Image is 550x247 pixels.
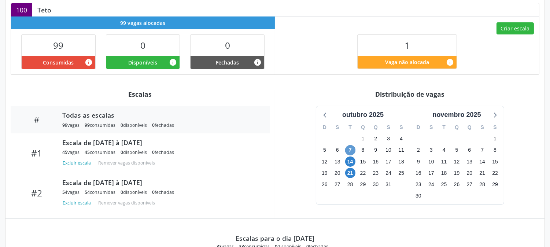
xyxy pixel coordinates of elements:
button: Criar escala [497,22,534,35]
span: sábado, 18 de outubro de 2025 [396,156,406,167]
div: Escalas para o dia [DATE] [236,234,314,242]
span: 0 [121,122,123,128]
i: Vagas alocadas e sem marcações associadas [169,58,177,66]
div: T [438,122,450,133]
span: 0 [225,39,230,51]
span: terça-feira, 11 de novembro de 2025 [439,156,449,167]
button: Excluir escala [62,158,94,168]
div: fechadas [152,189,174,195]
span: Vaga não alocada [385,58,429,66]
div: novembro 2025 [429,110,484,120]
span: domingo, 26 de outubro de 2025 [320,179,330,189]
i: Vagas alocadas que possuem marcações associadas [85,58,93,66]
span: Disponíveis [128,59,157,66]
div: D [412,122,425,133]
div: vagas [62,122,80,128]
span: 54 [62,189,67,195]
div: Todas as escalas [62,111,259,119]
span: quinta-feira, 20 de novembro de 2025 [464,168,475,178]
div: Teto [32,6,56,14]
span: 0 [140,39,145,51]
div: 99 vagas alocadas [11,16,275,29]
span: terça-feira, 7 de outubro de 2025 [345,145,355,155]
span: 0 [152,122,155,128]
div: D [318,122,331,133]
span: Consumidas [43,59,74,66]
span: terça-feira, 28 de outubro de 2025 [345,179,355,189]
span: quarta-feira, 5 de novembro de 2025 [451,145,462,155]
span: quinta-feira, 23 de outubro de 2025 [370,168,381,178]
span: quinta-feira, 27 de novembro de 2025 [464,179,475,189]
div: fechadas [152,122,174,128]
i: Quantidade de vagas restantes do teto de vagas [446,58,454,66]
div: vagas [62,149,80,155]
span: quinta-feira, 9 de outubro de 2025 [370,145,381,155]
span: domingo, 5 de outubro de 2025 [320,145,330,155]
div: consumidas [85,189,115,195]
div: Escalas [11,90,270,98]
span: sábado, 1 de novembro de 2025 [490,134,500,144]
div: disponíveis [121,189,147,195]
span: segunda-feira, 17 de novembro de 2025 [426,168,436,178]
div: disponíveis [121,122,147,128]
div: Escala de [DATE] à [DATE] [62,139,259,147]
span: quarta-feira, 1 de outubro de 2025 [358,134,368,144]
span: sábado, 15 de novembro de 2025 [490,156,500,167]
span: sábado, 22 de novembro de 2025 [490,168,500,178]
div: S [425,122,438,133]
div: 100 [11,3,32,16]
button: Excluir escala [62,198,94,208]
div: fechadas [152,149,174,155]
div: vagas [62,189,80,195]
span: sexta-feira, 10 de outubro de 2025 [383,145,394,155]
div: #2 [16,188,57,198]
span: 54 [85,189,90,195]
span: quarta-feira, 19 de novembro de 2025 [451,168,462,178]
span: 99 [53,39,63,51]
span: quarta-feira, 8 de outubro de 2025 [358,145,368,155]
div: S [489,122,502,133]
span: domingo, 2 de novembro de 2025 [413,145,424,155]
span: sexta-feira, 17 de outubro de 2025 [383,156,394,167]
span: sábado, 29 de novembro de 2025 [490,179,500,189]
span: segunda-feira, 27 de outubro de 2025 [332,179,343,189]
span: quinta-feira, 16 de outubro de 2025 [370,156,381,167]
span: quinta-feira, 30 de outubro de 2025 [370,179,381,189]
div: # [16,114,57,125]
span: segunda-feira, 3 de novembro de 2025 [426,145,436,155]
span: terça-feira, 21 de outubro de 2025 [345,168,355,178]
div: #1 [16,148,57,158]
span: quinta-feira, 6 de novembro de 2025 [464,145,475,155]
span: quinta-feira, 2 de outubro de 2025 [370,134,381,144]
span: quarta-feira, 29 de outubro de 2025 [358,179,368,189]
span: segunda-feira, 20 de outubro de 2025 [332,168,343,178]
span: sexta-feira, 24 de outubro de 2025 [383,168,394,178]
span: sábado, 4 de outubro de 2025 [396,134,406,144]
span: 45 [85,149,90,155]
span: 0 [152,149,155,155]
span: domingo, 30 de novembro de 2025 [413,191,424,201]
div: S [395,122,408,133]
span: 99 [85,122,90,128]
div: S [331,122,344,133]
span: segunda-feira, 24 de novembro de 2025 [426,179,436,189]
span: segunda-feira, 13 de outubro de 2025 [332,156,343,167]
div: S [476,122,489,133]
span: 45 [62,149,67,155]
div: S [382,122,395,133]
div: Q [450,122,463,133]
span: quinta-feira, 13 de novembro de 2025 [464,156,475,167]
span: domingo, 12 de outubro de 2025 [320,156,330,167]
div: T [344,122,357,133]
span: terça-feira, 25 de novembro de 2025 [439,179,449,189]
div: Escala de [DATE] à [DATE] [62,178,259,187]
span: domingo, 16 de novembro de 2025 [413,168,424,178]
span: sábado, 25 de outubro de 2025 [396,168,406,178]
div: Q [357,122,369,133]
span: sexta-feira, 21 de novembro de 2025 [477,168,487,178]
div: consumidas [85,149,115,155]
span: domingo, 19 de outubro de 2025 [320,168,330,178]
span: quarta-feira, 22 de outubro de 2025 [358,168,368,178]
span: Fechadas [216,59,239,66]
span: quarta-feira, 26 de novembro de 2025 [451,179,462,189]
